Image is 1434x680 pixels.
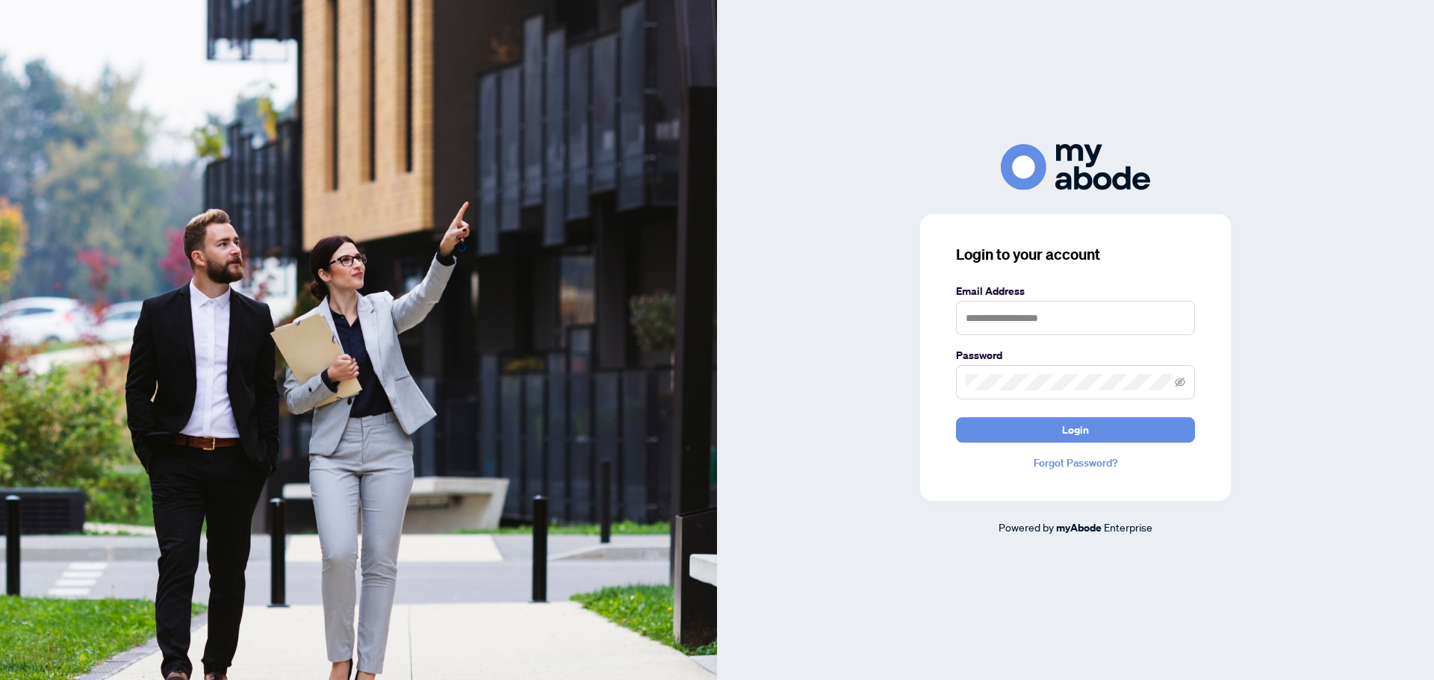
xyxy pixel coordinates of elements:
[999,520,1054,534] span: Powered by
[1062,418,1089,442] span: Login
[956,417,1195,443] button: Login
[1175,377,1185,387] span: eye-invisible
[956,347,1195,364] label: Password
[1001,144,1150,190] img: ma-logo
[956,244,1195,265] h3: Login to your account
[1104,520,1152,534] span: Enterprise
[956,283,1195,299] label: Email Address
[956,455,1195,471] a: Forgot Password?
[1056,520,1102,536] a: myAbode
